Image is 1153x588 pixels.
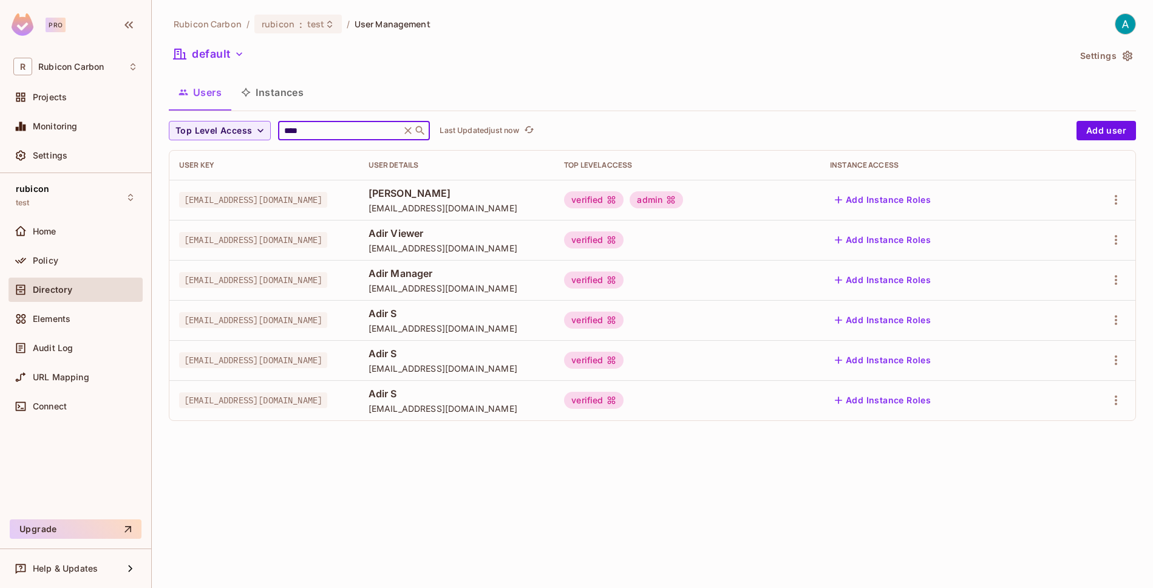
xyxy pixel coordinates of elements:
span: User Management [355,18,430,30]
div: verified [564,392,624,409]
button: Add Instance Roles [830,350,936,370]
span: Elements [33,314,70,324]
span: URL Mapping [33,372,89,382]
span: Audit Log [33,343,73,353]
div: admin [630,191,683,208]
div: verified [564,191,624,208]
span: [EMAIL_ADDRESS][DOMAIN_NAME] [179,352,327,368]
span: [EMAIL_ADDRESS][DOMAIN_NAME] [179,312,327,328]
span: Settings [33,151,67,160]
span: Home [33,227,56,236]
span: [EMAIL_ADDRESS][DOMAIN_NAME] [369,242,545,254]
span: [EMAIL_ADDRESS][DOMAIN_NAME] [369,323,545,334]
span: [EMAIL_ADDRESS][DOMAIN_NAME] [179,272,327,288]
button: Users [169,77,231,108]
div: Pro [46,18,66,32]
button: Add Instance Roles [830,190,936,210]
div: Top Level Access [564,160,811,170]
span: [EMAIL_ADDRESS][DOMAIN_NAME] [369,363,545,374]
div: verified [564,231,624,248]
span: R [13,58,32,75]
div: verified [564,312,624,329]
span: Help & Updates [33,564,98,573]
span: Adir Viewer [369,227,545,240]
span: [PERSON_NAME] [369,186,545,200]
span: test [307,18,325,30]
span: [EMAIL_ADDRESS][DOMAIN_NAME] [369,282,545,294]
div: User Key [179,160,349,170]
button: refresh [522,123,536,138]
span: [EMAIL_ADDRESS][DOMAIN_NAME] [179,192,327,208]
button: Add Instance Roles [830,310,936,330]
span: Monitoring [33,121,78,131]
span: [EMAIL_ADDRESS][DOMAIN_NAME] [369,202,545,214]
button: Add Instance Roles [830,270,936,290]
span: [EMAIL_ADDRESS][DOMAIN_NAME] [179,392,327,408]
button: default [169,44,249,64]
span: Adir S [369,387,545,400]
button: Add Instance Roles [830,230,936,250]
span: Policy [33,256,58,265]
span: the active workspace [174,18,242,30]
li: / [347,18,350,30]
span: refresh [524,125,534,137]
div: User Details [369,160,545,170]
span: Adir Manager [369,267,545,280]
span: Click to refresh data [519,123,536,138]
span: rubicon [16,184,49,194]
span: Top Level Access [175,123,252,138]
button: Upgrade [10,519,141,539]
p: Last Updated just now [440,126,519,135]
span: Connect [33,402,67,411]
button: Add Instance Roles [830,391,936,410]
img: Adir Stanzas [1115,14,1135,34]
img: SReyMgAAAABJRU5ErkJggg== [12,13,33,36]
span: : [299,19,303,29]
span: rubicon [262,18,294,30]
span: [EMAIL_ADDRESS][DOMAIN_NAME] [179,232,327,248]
div: verified [564,352,624,369]
div: verified [564,272,624,289]
span: [EMAIL_ADDRESS][DOMAIN_NAME] [369,403,545,414]
div: Instance Access [830,160,1051,170]
li: / [247,18,250,30]
button: Add user [1076,121,1136,140]
button: Instances [231,77,313,108]
button: Top Level Access [169,121,271,140]
button: Settings [1075,46,1136,66]
span: Projects [33,92,67,102]
span: Adir S [369,307,545,320]
span: Workspace: Rubicon Carbon [38,62,104,72]
span: test [16,198,30,208]
span: Adir S [369,347,545,360]
span: Directory [33,285,72,295]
